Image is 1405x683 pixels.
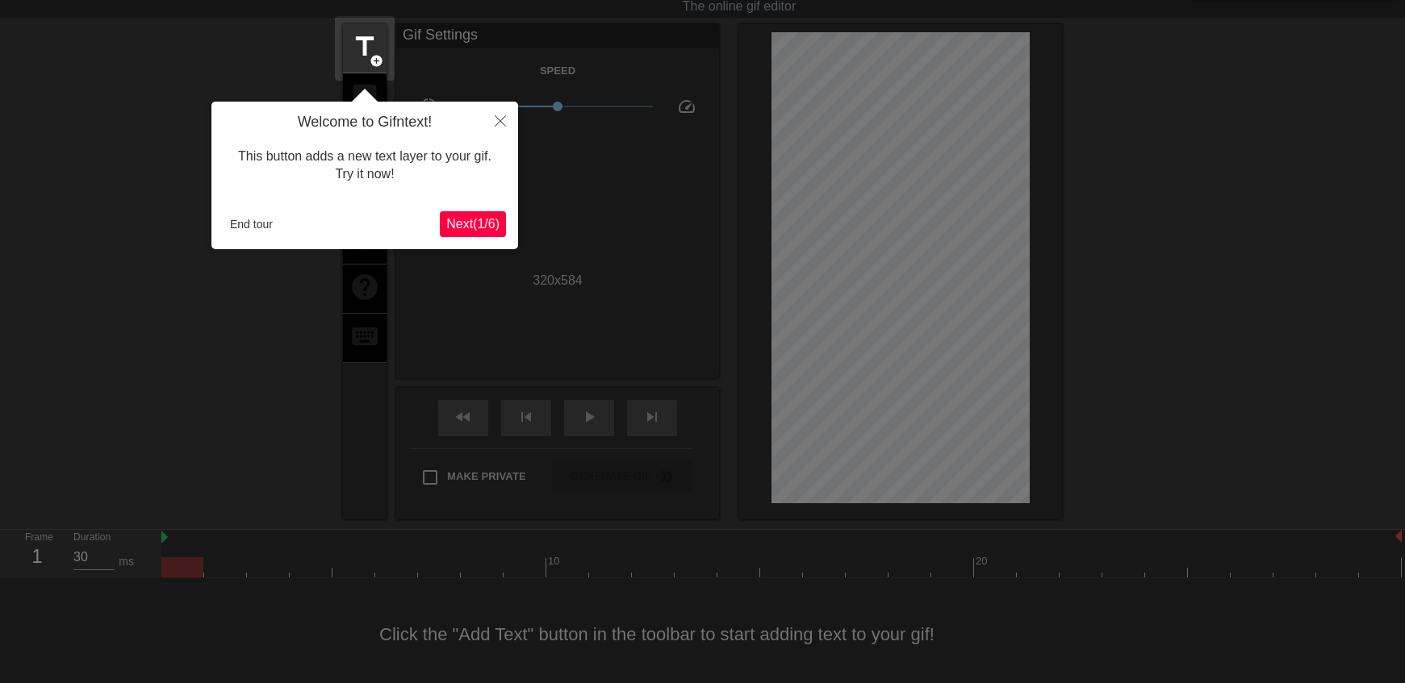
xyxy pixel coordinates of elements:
div: This button adds a new text layer to your gif. Try it now! [224,131,506,200]
span: Next ( 1 / 6 ) [446,217,500,231]
button: Close [483,102,518,139]
h4: Welcome to Gifntext! [224,114,506,131]
button: End tour [224,212,279,236]
button: Next [440,211,506,237]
